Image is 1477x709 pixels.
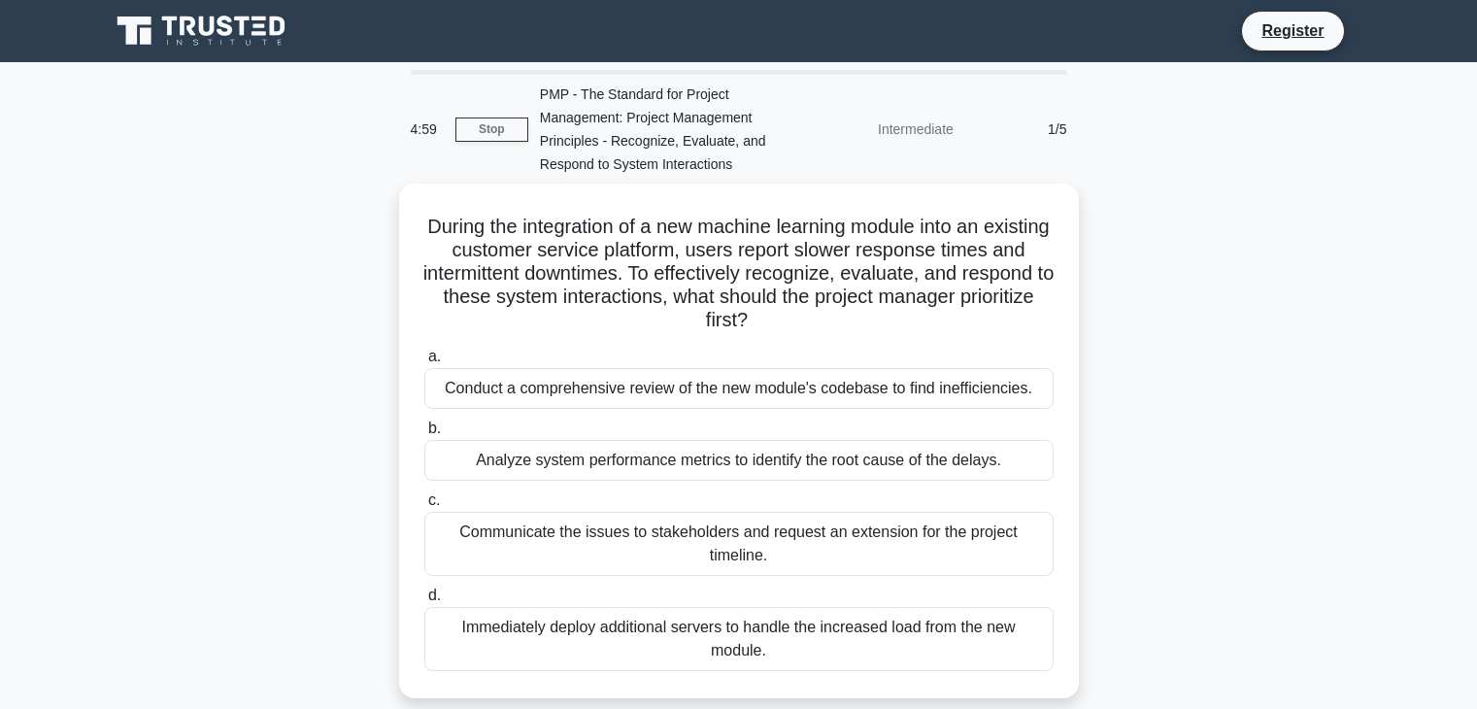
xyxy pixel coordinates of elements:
a: Stop [455,118,528,142]
div: Conduct a comprehensive review of the new module's codebase to find inefficiencies. [424,368,1054,409]
div: PMP - The Standard for Project Management: Project Management Principles - Recognize, Evaluate, a... [528,75,795,184]
span: c. [428,491,440,508]
div: Analyze system performance metrics to identify the root cause of the delays. [424,440,1054,481]
div: 1/5 [965,110,1079,149]
span: d. [428,587,441,603]
a: Register [1250,18,1335,43]
div: 4:59 [399,110,455,149]
div: Intermediate [795,110,965,149]
span: b. [428,420,441,436]
h5: During the integration of a new machine learning module into an existing customer service platfor... [422,215,1056,333]
div: Communicate the issues to stakeholders and request an extension for the project timeline. [424,512,1054,576]
span: a. [428,348,441,364]
div: Immediately deploy additional servers to handle the increased load from the new module. [424,607,1054,671]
